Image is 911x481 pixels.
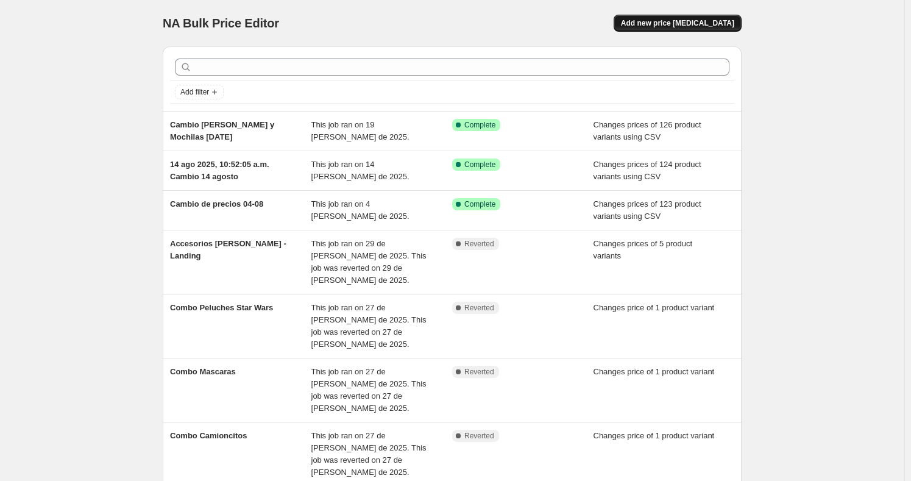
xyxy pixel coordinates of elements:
span: Cambio [PERSON_NAME] y Mochilas [DATE] [170,120,274,141]
span: Changes price of 1 product variant [594,367,715,376]
span: Accesorios [PERSON_NAME] - Landing [170,239,286,260]
span: Changes prices of 124 product variants using CSV [594,160,701,181]
span: Changes prices of 126 product variants using CSV [594,120,701,141]
span: This job ran on 19 [PERSON_NAME] de 2025. [311,120,409,141]
span: This job ran on 27 de [PERSON_NAME] de 2025. This job was reverted on 27 de [PERSON_NAME] de 2025. [311,367,427,413]
span: Reverted [464,431,494,441]
span: Combo Peluches Star Wars [170,303,273,312]
span: Reverted [464,367,494,377]
span: Changes prices of 5 product variants [594,239,693,260]
span: Complete [464,120,495,130]
span: This job ran on 29 de [PERSON_NAME] de 2025. This job was reverted on 29 de [PERSON_NAME] de 2025. [311,239,427,285]
button: Add new price [MEDICAL_DATA] [614,15,742,32]
span: Add filter [180,87,209,97]
span: Reverted [464,239,494,249]
button: Add filter [175,85,224,99]
span: Add new price [MEDICAL_DATA] [621,18,734,28]
span: Reverted [464,303,494,313]
span: Changes price of 1 product variant [594,303,715,312]
span: Combo Camioncitos [170,431,247,440]
span: Changes prices of 123 product variants using CSV [594,199,701,221]
span: This job ran on 4 [PERSON_NAME] de 2025. [311,199,409,221]
span: Cambio de precios 04-08 [170,199,263,208]
span: Changes price of 1 product variant [594,431,715,440]
span: This job ran on 14 [PERSON_NAME] de 2025. [311,160,409,181]
span: Combo Mascaras [170,367,236,376]
span: Complete [464,199,495,209]
span: 14 ago 2025, 10:52:05 a.m. Cambio 14 agosto [170,160,269,181]
span: Complete [464,160,495,169]
span: This job ran on 27 de [PERSON_NAME] de 2025. This job was reverted on 27 de [PERSON_NAME] de 2025. [311,431,427,477]
span: NA Bulk Price Editor [163,16,279,30]
span: This job ran on 27 de [PERSON_NAME] de 2025. This job was reverted on 27 de [PERSON_NAME] de 2025. [311,303,427,349]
